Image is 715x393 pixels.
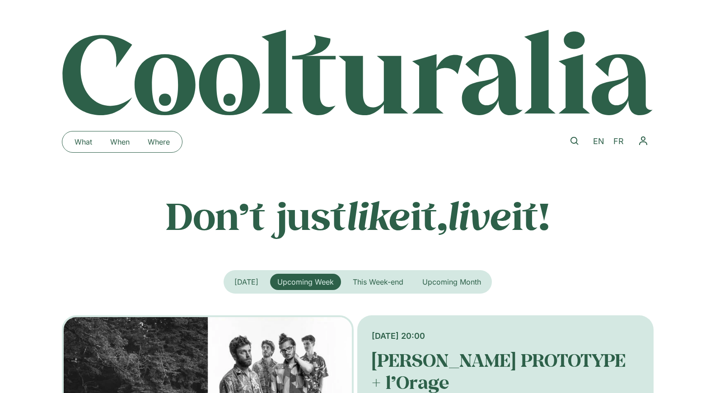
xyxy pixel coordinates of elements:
a: What [65,135,101,149]
a: When [101,135,139,149]
span: This Week-end [353,277,403,286]
em: like [346,190,411,240]
span: Upcoming Month [422,277,481,286]
a: EN [589,135,609,148]
span: FR [613,136,624,146]
button: Menu Toggle [633,131,654,151]
span: Upcoming Week [277,277,334,286]
a: Where [139,135,179,149]
p: Don’t just it, it! [62,193,654,238]
nav: Menu [633,131,654,151]
em: live [448,190,512,240]
nav: Menu [65,135,179,149]
span: [DATE] [234,277,258,286]
a: FR [609,135,628,148]
div: [DATE] 20:00 [372,330,639,342]
span: EN [593,136,604,146]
